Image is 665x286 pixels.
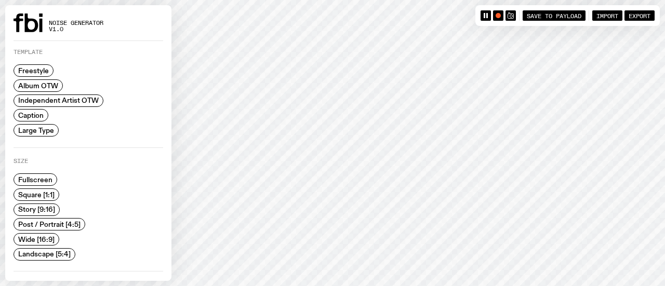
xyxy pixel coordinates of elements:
span: Fullscreen [18,176,52,184]
span: Save to Payload [527,12,581,19]
span: Import [596,12,618,19]
span: Post / Portrait [4:5] [18,221,81,228]
button: Save to Payload [523,10,586,21]
span: Noise Generator [49,20,103,26]
label: Template [14,49,43,55]
span: Large Type [18,126,54,134]
span: Story [9:16] [18,206,55,213]
span: Freestyle [18,67,49,75]
span: Independent Artist OTW [18,97,99,104]
span: Export [629,12,650,19]
span: Caption [18,112,44,119]
span: v1.0 [49,26,103,32]
span: Wide [16:9] [18,235,55,243]
span: Square [1:1] [18,190,55,198]
span: Album OTW [18,81,58,89]
label: Size [14,158,28,164]
button: Import [592,10,622,21]
span: Landscape [5:4] [18,250,71,258]
button: Export [624,10,655,21]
